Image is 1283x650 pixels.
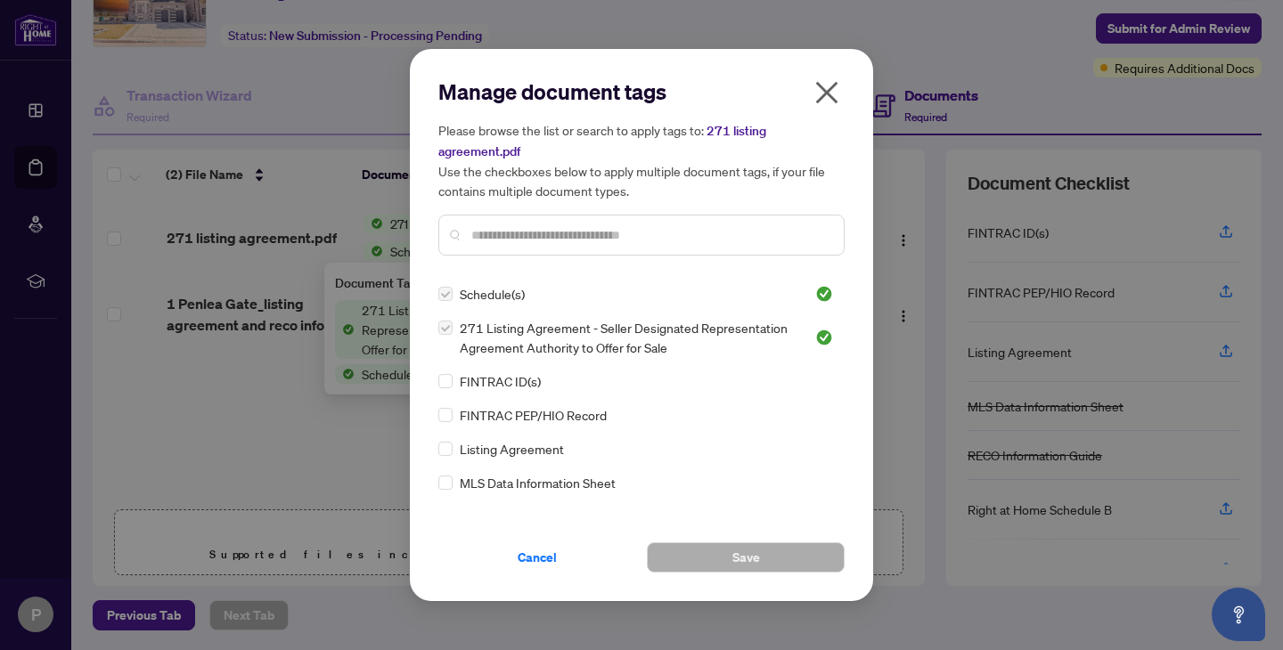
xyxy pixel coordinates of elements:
[815,285,833,303] img: status
[815,329,833,346] img: status
[815,329,833,346] span: Approved
[813,78,841,107] span: close
[647,542,845,573] button: Save
[438,77,845,106] h2: Manage document tags
[460,473,616,492] span: MLS Data Information Sheet
[518,543,557,572] span: Cancel
[460,284,525,304] span: Schedule(s)
[1212,588,1265,641] button: Open asap
[815,285,833,303] span: Approved
[438,542,636,573] button: Cancel
[460,405,607,425] span: FINTRAC PEP/HIO Record
[460,318,794,357] span: 271 Listing Agreement - Seller Designated Representation Agreement Authority to Offer for Sale
[460,371,541,391] span: FINTRAC ID(s)
[460,439,564,459] span: Listing Agreement
[438,120,845,200] h5: Please browse the list or search to apply tags to: Use the checkboxes below to apply multiple doc...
